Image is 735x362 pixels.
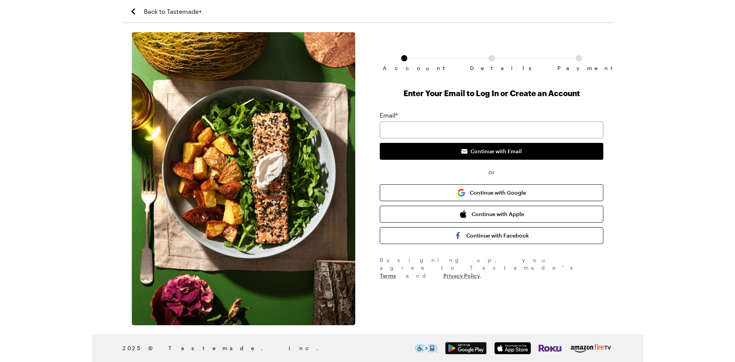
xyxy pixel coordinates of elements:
[383,65,426,71] span: Account
[380,227,603,244] button: Continue with Facebook
[380,143,603,160] button: Continue with Email
[443,272,480,279] a: Privacy Policy
[569,342,612,354] img: Amazon Fire TV
[380,184,603,201] button: Continue with Google
[539,342,562,354] img: Roku
[380,272,396,279] a: Terms
[380,206,603,223] button: Continue with Apple
[380,111,398,120] label: Email
[494,342,531,354] img: App Store
[557,65,600,71] span: Payment
[445,342,487,354] img: Google Play
[380,88,603,98] h1: Enter Your Email to Log In or Create an Account
[144,7,202,16] span: Back to Tastemade+
[380,55,603,65] ol: Subscription checkout form navigation
[470,65,513,71] span: Details
[415,344,438,352] img: This icon serves as a link to download the Level Access assistive technology app for individuals ...
[470,147,522,155] span: Continue with Email
[122,344,415,352] span: 2025 © Tastemade, Inc.
[380,256,603,280] div: By signing up , you agree to Tastemade's and .
[380,167,603,177] span: or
